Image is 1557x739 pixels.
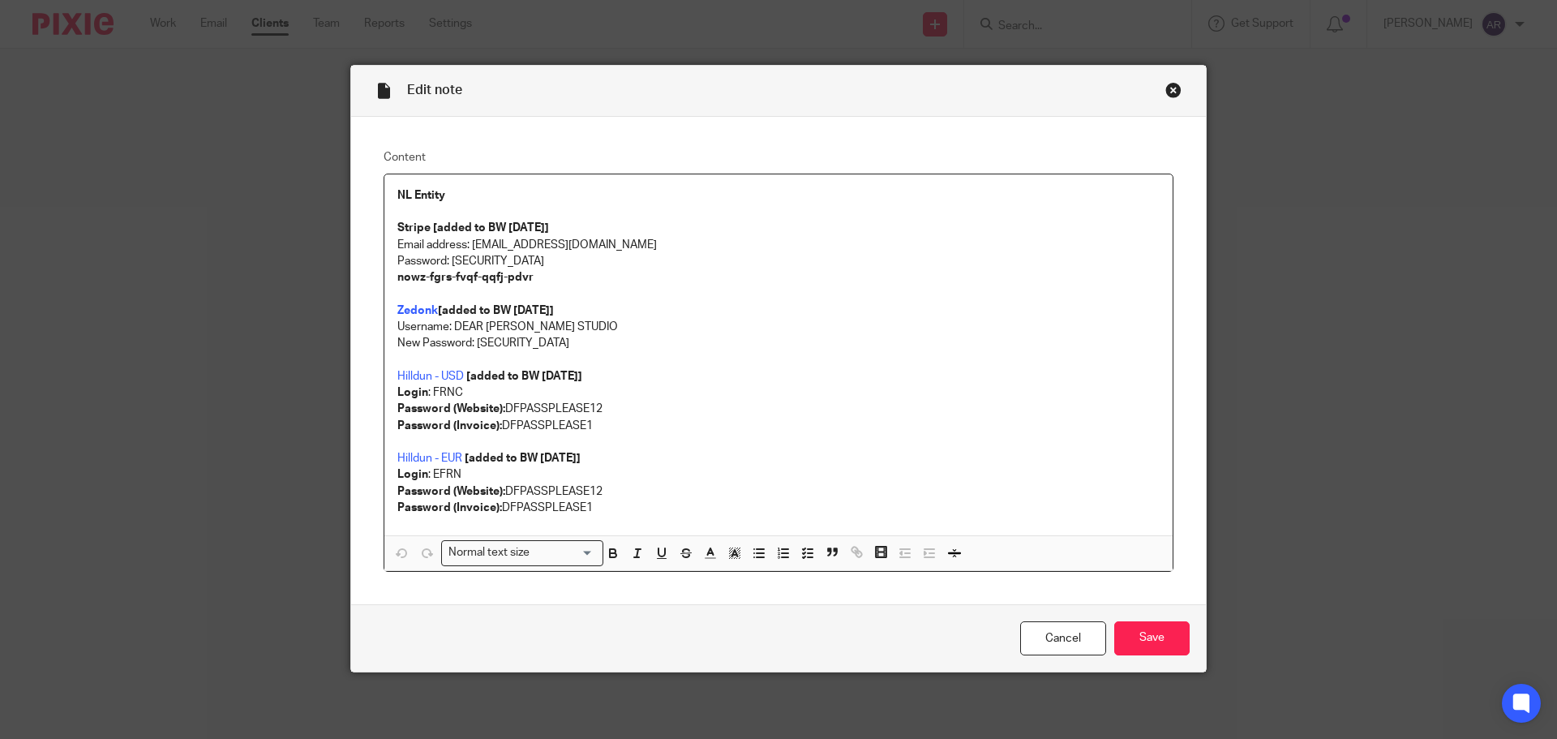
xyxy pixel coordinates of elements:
strong: [added to BW [DATE]] [438,305,554,316]
a: Hilldun - USD [397,371,464,382]
p: DFPASSPLEASE1 [397,500,1160,516]
p: New Password: [SECURITY_DATA] [397,335,1160,351]
p: Email address: [EMAIL_ADDRESS][DOMAIN_NAME] [397,237,1160,253]
input: Search for option [535,544,594,561]
strong: [added to BW [DATE]] [465,453,581,464]
p: Username: DEAR [PERSON_NAME] STUDIO [397,319,1160,335]
p: Password: [SECURITY_DATA] [397,253,1160,269]
a: Zedonk [397,305,438,316]
p: : FRNC DFPASSPLEASE12 [397,385,1160,418]
strong: [added to BW [DATE]] [466,371,582,382]
strong: Login [397,387,428,398]
strong: Password (Website): [397,486,505,497]
span: Normal text size [445,544,534,561]
strong: NL Entity [397,190,445,201]
a: Cancel [1020,621,1106,656]
label: Content [384,149,1173,165]
div: Close this dialog window [1165,82,1182,98]
strong: Password (Website): [397,403,505,415]
a: Hilldun - EUR [397,453,462,464]
strong: Stripe [added to BW [DATE]] [397,222,549,234]
div: Search for option [441,540,603,565]
strong: Password (Invoice): [397,420,502,432]
p: DFPASSPLEASE1 [397,418,1160,434]
p: : EFRN [397,466,1160,483]
input: Save [1114,621,1190,656]
strong: Password (Invoice): [397,502,502,513]
strong: Login [397,469,428,480]
span: Edit note [407,84,462,97]
strong: nowz-fgrs-fvqf-qqfj-pdvr [397,272,534,283]
p: DFPASSPLEASE12 [397,483,1160,500]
